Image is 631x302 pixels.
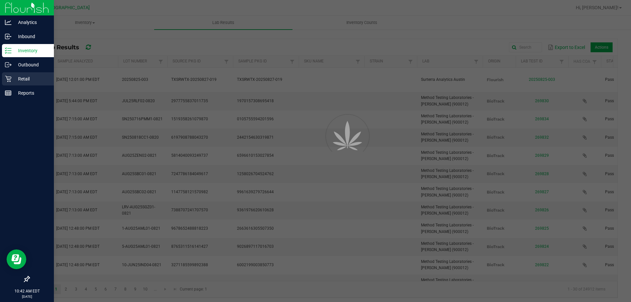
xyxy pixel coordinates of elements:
inline-svg: Outbound [5,61,12,68]
p: Retail [12,75,51,83]
inline-svg: Analytics [5,19,12,26]
p: Inventory [12,47,51,55]
p: Outbound [12,61,51,69]
inline-svg: Inventory [5,47,12,54]
iframe: Resource center [7,249,26,269]
p: Reports [12,89,51,97]
p: Analytics [12,18,51,26]
inline-svg: Inbound [5,33,12,40]
inline-svg: Reports [5,90,12,96]
p: [DATE] [3,294,51,299]
p: 10:42 AM EDT [3,288,51,294]
p: Inbound [12,33,51,40]
inline-svg: Retail [5,76,12,82]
